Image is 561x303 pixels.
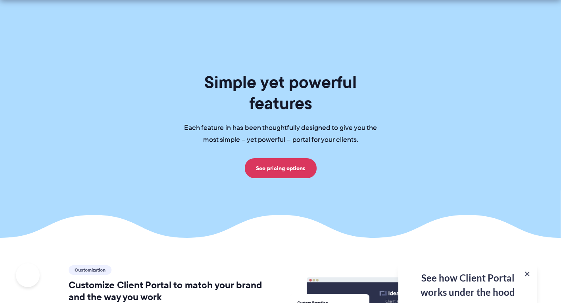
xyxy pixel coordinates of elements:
a: See pricing options [245,158,317,178]
p: Each feature in has been thoughtfully designed to give you the most simple – yet powerful – porta... [171,122,390,146]
iframe: Toggle Customer Support [16,263,40,287]
h1: Simple yet powerful features [171,72,390,114]
h2: Customize Client Portal to match your brand and the way you work [69,279,269,303]
span: Customization [69,265,111,275]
